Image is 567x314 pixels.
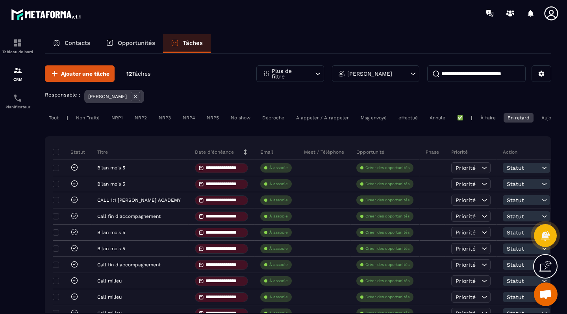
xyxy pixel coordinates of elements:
[97,181,125,187] p: Bilan mois 5
[97,197,181,203] p: CALL 1:1 [PERSON_NAME] ACADEMY
[45,34,98,53] a: Contacts
[456,197,476,203] span: Priorité
[269,262,288,268] p: À associe
[456,278,476,284] span: Priorité
[227,113,254,123] div: No show
[365,294,409,300] p: Créer des opportunités
[45,92,80,98] p: Responsable :
[456,181,476,187] span: Priorité
[456,262,476,268] span: Priorité
[365,214,409,219] p: Créer des opportunités
[272,68,306,79] p: Plus de filtre
[97,294,122,300] p: Call milieu
[507,229,540,236] span: Statut
[203,113,223,123] div: NRP5
[107,113,127,123] div: NRP1
[88,94,127,99] p: [PERSON_NAME]
[11,7,82,21] img: logo
[507,278,540,284] span: Statut
[269,246,288,251] p: À associe
[269,230,288,235] p: À associe
[2,105,33,109] p: Planificateur
[451,149,468,155] p: Priorité
[456,213,476,219] span: Priorité
[507,181,540,187] span: Statut
[98,34,163,53] a: Opportunités
[365,181,409,187] p: Créer des opportunités
[365,262,409,268] p: Créer des opportunités
[45,113,63,123] div: Tout
[97,165,125,171] p: Bilan mois 5
[365,197,409,203] p: Créer des opportunités
[269,278,288,284] p: À associe
[476,113,500,123] div: À faire
[365,246,409,251] p: Créer des opportunités
[55,149,85,155] p: Statut
[45,65,115,82] button: Ajouter une tâche
[2,60,33,87] a: formationformationCRM
[97,149,108,155] p: Titre
[456,245,476,252] span: Priorité
[13,93,22,103] img: scheduler
[365,230,409,235] p: Créer des opportunités
[507,213,540,219] span: Statut
[163,34,211,53] a: Tâches
[269,197,288,203] p: À associe
[97,230,125,235] p: Bilan mois 5
[97,246,125,251] p: Bilan mois 5
[2,87,33,115] a: schedulerschedulerPlanificateur
[269,165,288,171] p: À associe
[365,278,409,284] p: Créer des opportunités
[534,282,558,306] a: Ouvrir le chat
[183,39,203,46] p: Tâches
[13,66,22,75] img: formation
[97,278,122,284] p: Call milieu
[269,214,288,219] p: À associe
[347,71,392,76] p: [PERSON_NAME]
[269,294,288,300] p: À associe
[67,115,68,121] p: |
[179,113,199,123] div: NRP4
[292,113,353,123] div: A appeler / A rappeler
[269,181,288,187] p: À associe
[72,113,104,123] div: Non Traité
[260,149,273,155] p: Email
[507,262,540,268] span: Statut
[195,149,234,155] p: Date d’échéance
[471,115,472,121] p: |
[456,294,476,300] span: Priorité
[456,229,476,236] span: Priorité
[504,113,534,123] div: En retard
[453,113,467,123] div: ✅
[2,32,33,60] a: formationformationTableau de bord
[507,294,540,300] span: Statut
[132,71,150,77] span: Tâches
[155,113,175,123] div: NRP3
[2,77,33,82] p: CRM
[61,70,109,78] span: Ajouter une tâche
[356,149,384,155] p: Opportunité
[357,113,391,123] div: Msg envoyé
[365,165,409,171] p: Créer des opportunités
[65,39,90,46] p: Contacts
[13,38,22,48] img: formation
[426,113,449,123] div: Annulé
[97,214,161,219] p: Call fin d'accompagnement
[2,50,33,54] p: Tableau de bord
[426,149,439,155] p: Phase
[118,39,155,46] p: Opportunités
[507,197,540,203] span: Statut
[131,113,151,123] div: NRP2
[97,262,161,268] p: Call fin d'accompagnement
[395,113,422,123] div: effectué
[258,113,288,123] div: Décroché
[503,149,517,155] p: Action
[304,149,344,155] p: Meet / Téléphone
[126,70,150,78] p: 12
[456,165,476,171] span: Priorité
[507,245,540,252] span: Statut
[507,165,540,171] span: Statut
